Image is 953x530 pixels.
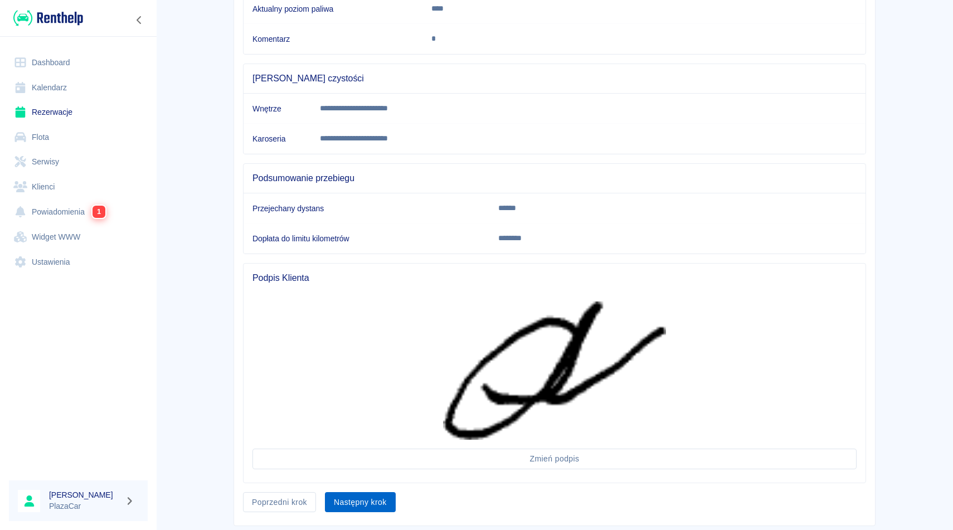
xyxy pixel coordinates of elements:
[252,3,414,14] h6: Aktualny poziom paliwa
[9,125,148,150] a: Flota
[252,203,480,214] h6: Przejechany dystans
[252,133,302,144] h6: Karoseria
[93,206,105,218] span: 1
[9,225,148,250] a: Widget WWW
[252,449,857,469] button: Zmień podpis
[9,149,148,174] a: Serwisy
[252,173,857,184] span: Podsumowanie przebiegu
[9,9,83,27] a: Renthelp logo
[252,273,857,284] span: Podpis Klienta
[325,492,396,513] button: Następny krok
[49,489,120,500] h6: [PERSON_NAME]
[252,233,480,244] h6: Dopłata do limitu kilometrów
[131,13,148,27] button: Zwiń nawigację
[243,492,316,513] button: Poprzedni krok
[443,302,666,440] img: Podpis
[9,174,148,200] a: Klienci
[49,500,120,512] p: PlazaCar
[13,9,83,27] img: Renthelp logo
[252,73,857,84] span: [PERSON_NAME] czystości
[9,75,148,100] a: Kalendarz
[9,250,148,275] a: Ustawienia
[252,33,414,45] h6: Komentarz
[252,103,302,114] h6: Wnętrze
[9,50,148,75] a: Dashboard
[9,199,148,225] a: Powiadomienia1
[9,100,148,125] a: Rezerwacje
